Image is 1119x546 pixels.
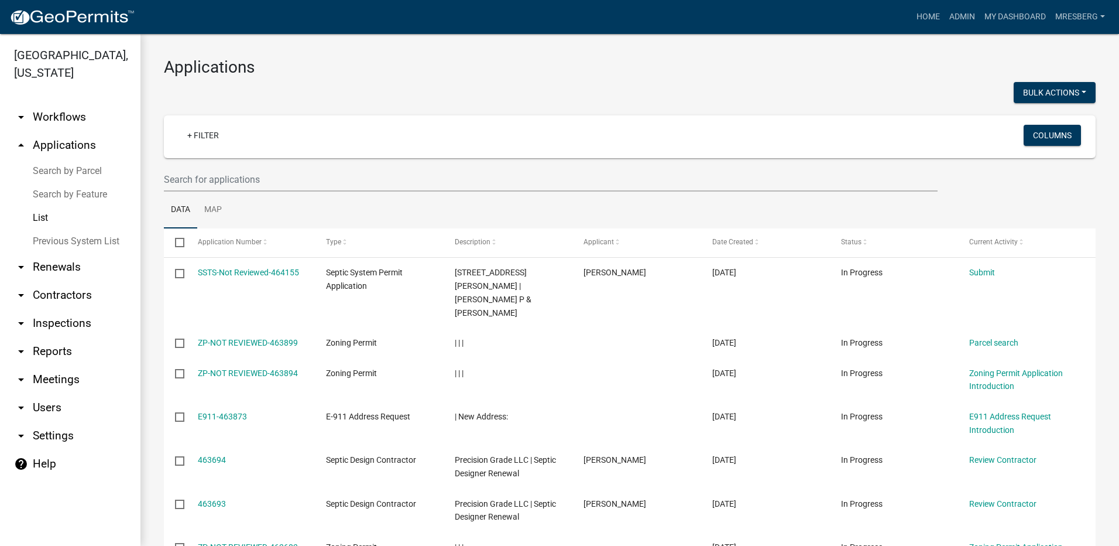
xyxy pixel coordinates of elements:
[912,6,945,28] a: Home
[455,499,556,522] span: Precision Grade LLC | Septic Designer Renewal
[198,268,299,277] a: SSTS-Not Reviewed-464155
[14,316,28,330] i: arrow_drop_down
[841,238,861,246] span: Status
[969,499,1036,509] a: Review Contractor
[455,412,508,421] span: | New Address:
[712,412,736,421] span: 08/14/2025
[969,338,1018,347] a: Parcel search
[958,228,1087,257] datatable-header-cell: Current Activity
[164,228,186,257] datatable-header-cell: Select
[164,192,197,229] a: Data
[444,228,572,257] datatable-header-cell: Description
[583,499,646,509] span: Michael D. Mikrot
[198,338,298,347] a: ZP-NOT REVIEWED-463899
[198,412,247,421] a: E911-463873
[14,429,28,443] i: arrow_drop_down
[14,344,28,359] i: arrow_drop_down
[583,455,646,465] span: Michael D. Mikrot
[197,192,229,229] a: Map
[326,412,410,421] span: E-911 Address Request
[14,260,28,274] i: arrow_drop_down
[841,455,883,465] span: In Progress
[326,455,416,465] span: Septic Design Contractor
[198,455,226,465] a: 463694
[841,268,883,277] span: In Progress
[198,238,262,246] span: Application Number
[14,401,28,415] i: arrow_drop_down
[841,412,883,421] span: In Progress
[945,6,980,28] a: Admin
[980,6,1051,28] a: My Dashboard
[14,138,28,152] i: arrow_drop_up
[198,368,298,378] a: ZP-NOT REVIEWED-463894
[326,268,403,291] span: Septic System Permit Application
[315,228,444,257] datatable-header-cell: Type
[1014,82,1096,103] button: Bulk Actions
[712,238,753,246] span: Date Created
[712,368,736,378] span: 08/14/2025
[969,368,1063,391] a: Zoning Permit Application Introduction
[841,338,883,347] span: In Progress
[326,238,341,246] span: Type
[701,228,830,257] datatable-header-cell: Date Created
[164,57,1096,77] h3: Applications
[1051,6,1110,28] a: mresberg
[326,338,377,347] span: Zoning Permit
[712,455,736,465] span: 08/14/2025
[455,238,490,246] span: Description
[712,499,736,509] span: 08/14/2025
[1024,125,1081,146] button: Columns
[455,338,464,347] span: | | |
[583,238,614,246] span: Applicant
[583,268,646,277] span: Lawrence Philip Birkhofer
[164,168,938,192] input: Search for applications
[969,268,995,277] a: Submit
[841,368,883,378] span: In Progress
[841,499,883,509] span: In Progress
[572,228,701,257] datatable-header-cell: Applicant
[712,338,736,347] span: 08/14/2025
[455,455,556,478] span: Precision Grade LLC | Septic Designer Renewal
[326,368,377,378] span: Zoning Permit
[14,110,28,124] i: arrow_drop_down
[14,288,28,302] i: arrow_drop_down
[326,499,416,509] span: Septic Design Contractor
[198,499,226,509] a: 463693
[969,238,1018,246] span: Current Activity
[14,373,28,387] i: arrow_drop_down
[455,268,531,317] span: 1228 GAULT RD | BIRKHOFER, LAWRENCE P & LISA A
[178,125,228,146] a: + Filter
[455,368,464,378] span: | | |
[14,457,28,471] i: help
[186,228,315,257] datatable-header-cell: Application Number
[969,455,1036,465] a: Review Contractor
[829,228,958,257] datatable-header-cell: Status
[969,412,1051,435] a: E911 Address Request Introduction
[712,268,736,277] span: 08/14/2025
